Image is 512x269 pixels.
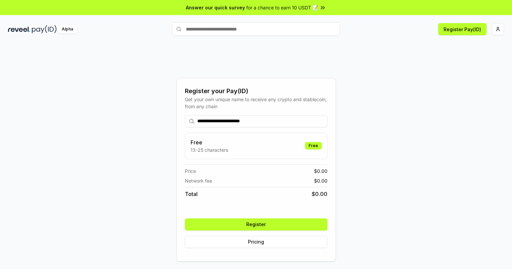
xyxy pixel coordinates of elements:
[32,25,57,33] img: pay_id
[58,25,77,33] div: Alpha
[312,190,327,198] span: $ 0.00
[191,138,228,146] h3: Free
[314,167,327,175] span: $ 0.00
[185,218,327,230] button: Register
[185,190,198,198] span: Total
[185,236,327,248] button: Pricing
[305,142,322,149] div: Free
[186,4,245,11] span: Answer our quick survey
[246,4,318,11] span: for a chance to earn 10 USDT 📝
[438,23,487,35] button: Register Pay(ID)
[185,96,327,110] div: Get your own unique name to receive any crypto and stablecoin, from any chain
[8,25,31,33] img: reveel_dark
[185,167,196,175] span: Price
[185,86,327,96] div: Register your Pay(ID)
[314,177,327,184] span: $ 0.00
[185,177,212,184] span: Network fee
[191,146,228,153] p: 13-25 characters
